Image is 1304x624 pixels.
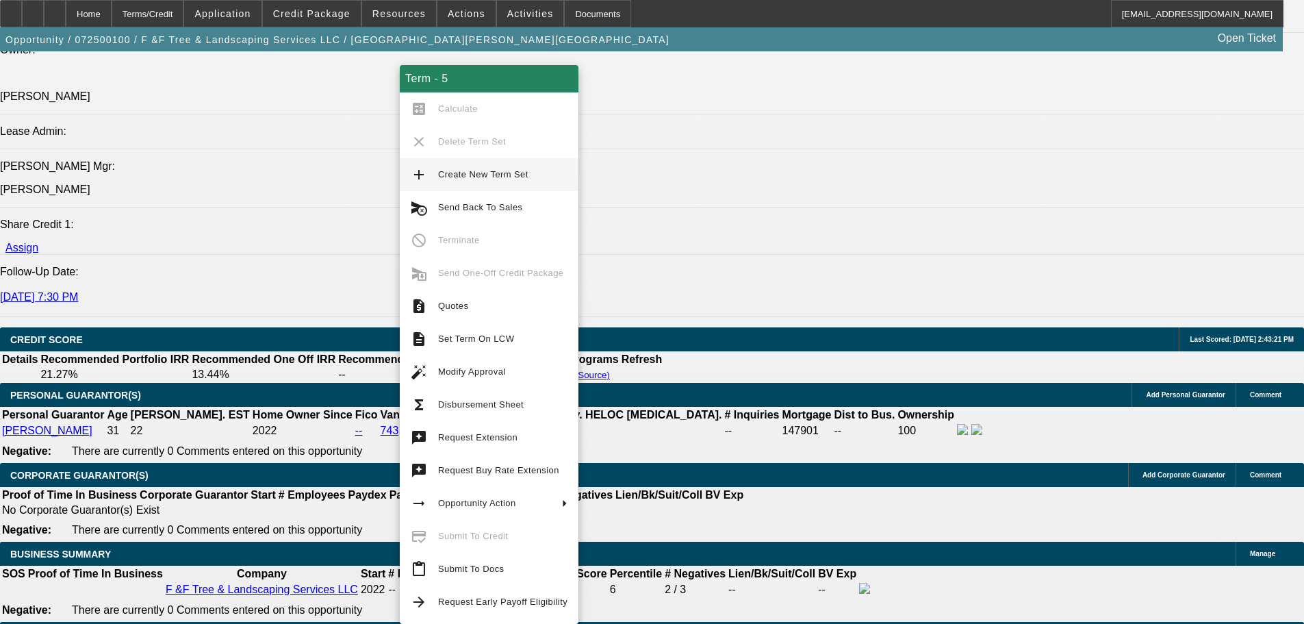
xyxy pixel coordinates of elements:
[411,397,427,413] mat-icon: functions
[388,584,396,595] span: --
[621,353,663,366] th: Refresh
[817,582,857,597] td: --
[72,445,362,457] span: There are currently 0 Comments entered on this opportunity
[971,424,982,435] img: linkedin-icon.png
[1250,471,1281,479] span: Comment
[2,409,104,421] b: Personal Guarantor
[400,65,578,92] div: Term - 5
[438,399,524,410] span: Disbursement Sheet
[448,8,485,19] span: Actions
[411,298,427,314] mat-icon: request_quote
[194,8,251,19] span: Application
[411,429,427,446] mat-icon: try
[438,301,468,311] span: Quotes
[728,582,816,597] td: --
[5,242,38,253] a: Assign
[438,597,567,607] span: Request Early Payoff Eligibility
[1212,27,1281,50] a: Open Ticket
[859,583,870,594] img: facebook-icon.png
[1,567,26,581] th: SOS
[107,409,127,421] b: Age
[437,1,496,27] button: Actions
[362,1,436,27] button: Resources
[411,462,427,479] mat-icon: try
[438,498,516,508] span: Opportunity Action
[555,489,613,501] b: #Negatives
[724,409,779,421] b: # Inquiries
[388,568,455,579] b: # Employees
[1142,471,1225,479] span: Add Corporate Guarantor
[610,584,662,596] div: 6
[5,34,669,45] span: Opportunity / 072500100 / F &F Tree & Landscaping Services LLC / [GEOGRAPHIC_DATA][PERSON_NAME][G...
[253,409,353,421] b: Home Owner Since
[1190,336,1294,343] span: Last Scored: [DATE] 2:43:21 PM
[166,584,358,595] a: F &F Tree & Landscaping Services LLC
[140,489,248,501] b: Corporate Guarantor
[438,564,504,574] span: Submit To Docs
[411,364,427,380] mat-icon: auto_fix_high
[897,409,954,421] b: Ownership
[834,423,896,438] td: --
[355,409,378,421] b: Fico
[279,489,346,501] b: # Employees
[507,8,554,19] span: Activities
[72,604,362,616] span: There are currently 0 Comments entered on this opportunity
[665,584,726,596] div: 2 / 3
[263,1,361,27] button: Credit Package
[782,423,832,438] td: 147901
[10,549,111,560] span: BUSINESS SUMMARY
[2,604,51,616] b: Negative:
[438,465,559,475] span: Request Buy Rate Extension
[497,1,564,27] button: Activities
[389,489,497,501] b: Paynet Master Score
[130,423,251,438] td: 22
[438,334,514,344] span: Set Term On LCW
[361,568,385,579] b: Start
[782,409,832,421] b: Mortgage
[705,489,743,501] b: BV Exp
[834,409,895,421] b: Dist to Bus.
[191,368,336,382] td: 13.44%
[411,331,427,347] mat-icon: description
[957,424,968,435] img: facebook-icon.png
[1250,391,1281,399] span: Comment
[544,423,723,438] td: $0
[1146,391,1225,399] span: Add Personal Guarantor
[253,425,277,436] span: 2022
[10,390,141,401] span: PERSONAL GUARANTOR(S)
[818,568,856,579] b: BV Exp
[273,8,350,19] span: Credit Package
[1,488,138,502] th: Proof of Time In Business
[27,567,164,581] th: Proof of Time In Business
[381,425,399,436] a: 743
[106,423,128,438] td: 31
[372,8,426,19] span: Resources
[897,423,955,438] td: 100
[72,524,362,536] span: There are currently 0 Comments entered on this opportunity
[724,423,780,438] td: --
[615,489,702,501] b: Lien/Bk/Suit/Coll
[1,503,750,517] td: No Corporate Guarantor(s) Exist
[438,169,528,179] span: Create New Term Set
[360,582,386,597] td: 2022
[728,568,815,579] b: Lien/Bk/Suit/Coll
[40,368,190,382] td: 21.27%
[355,425,363,436] a: --
[10,470,149,481] span: CORPORATE GUARANTOR(S)
[191,353,336,366] th: Recommended One Off IRR
[131,409,250,421] b: [PERSON_NAME]. EST
[411,199,427,216] mat-icon: cancel_schedule_send
[610,568,662,579] b: Percentile
[411,594,427,610] mat-icon: arrow_forward
[1250,550,1275,558] span: Manage
[438,366,506,377] span: Modify Approval
[1,353,38,366] th: Details
[438,432,517,442] span: Request Extension
[411,166,427,183] mat-icon: add
[499,568,606,579] b: Paynet Master Score
[337,353,471,366] th: Recommended Max Term
[2,445,51,457] b: Negative:
[237,568,287,579] b: Company
[438,202,522,212] span: Send Back To Sales
[348,489,387,501] b: Paydex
